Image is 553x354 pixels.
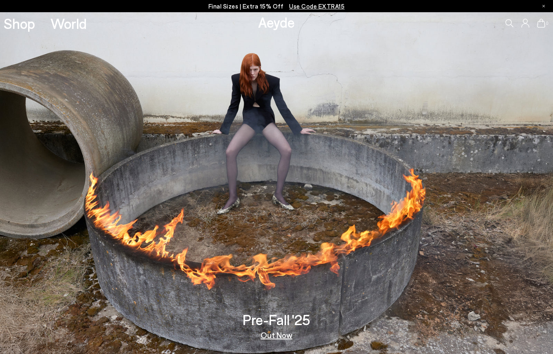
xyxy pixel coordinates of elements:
span: 0 [545,21,549,26]
a: Aeyde [258,13,295,31]
span: Navigate to /collections/ss25-final-sizes [289,2,345,10]
a: Shop [4,16,35,31]
a: Out Now [261,331,292,339]
a: World [50,16,87,31]
a: 0 [537,19,545,28]
p: Final Sizes | Extra 15% Off [208,1,345,11]
h3: Pre-Fall '25 [243,312,310,327]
